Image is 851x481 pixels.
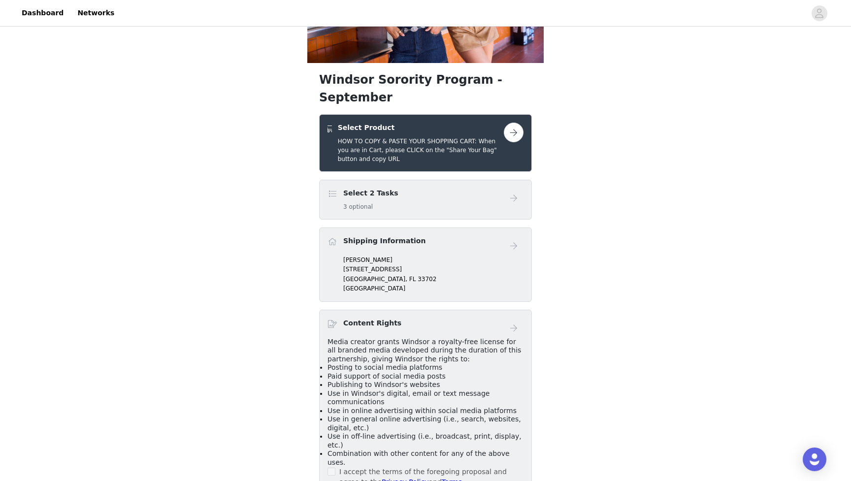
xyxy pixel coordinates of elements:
span: Use in general online advertising (i.e., search, websites, digital, etc.) [327,415,521,432]
h4: Shipping Information [343,236,425,246]
span: Media creator grants Windsor a royalty-free license for all branded media developed during the du... [327,338,521,363]
span: Publishing to Windsor's websites [327,381,440,388]
span: Use in Windsor's digital, email or text message communications [327,389,490,406]
h4: Content Rights [343,318,401,328]
span: 33702 [418,276,436,283]
span: [GEOGRAPHIC_DATA], [343,276,407,283]
p: [GEOGRAPHIC_DATA] [343,284,524,293]
span: Paid support of social media posts [327,372,446,380]
span: FL [409,276,416,283]
div: Shipping Information [319,227,532,302]
span: Posting to social media platforms [327,363,442,371]
div: Select Product [319,114,532,172]
h1: Windsor Sorority Program - September [319,71,532,106]
a: Dashboard [16,2,69,24]
a: Networks [71,2,120,24]
p: [STREET_ADDRESS] [343,265,524,274]
h4: Select 2 Tasks [343,188,398,198]
p: [PERSON_NAME] [343,256,524,264]
span: Use in off-line advertising (i.e., broadcast, print, display, etc.) [327,432,522,449]
h5: 3 optional [343,202,398,211]
h5: HOW TO COPY & PASTE YOUR SHOPPING CART: When you are in Cart, please CLICK on the "Share Your Bag... [338,137,504,163]
div: Open Intercom Messenger [803,448,826,471]
span: Combination with other content for any of the above uses. [327,449,510,466]
div: avatar [815,5,824,21]
h4: Select Product [338,123,504,133]
span: Use in online advertising within social media platforms [327,407,517,415]
div: Select 2 Tasks [319,180,532,220]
